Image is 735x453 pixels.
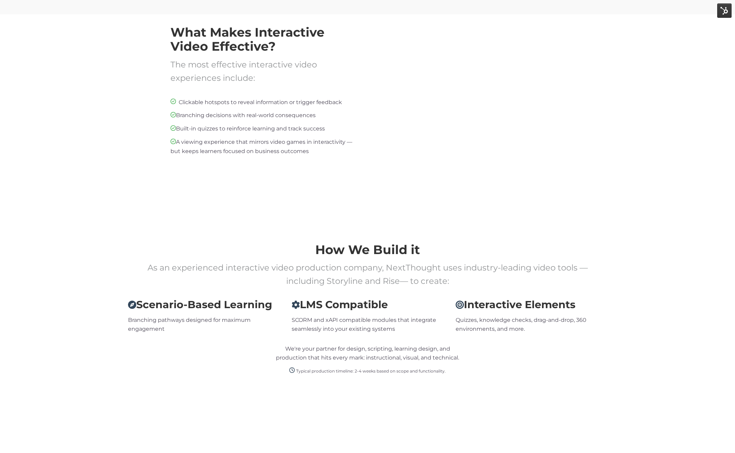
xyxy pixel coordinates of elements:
span: The most effective interactive video experiences include: [170,60,317,83]
span: Scenario-Based Learning [128,298,272,311]
span: production that hits every mark: instructional, visual, and technical. [276,354,459,361]
span: SCORM and xAPI compatible modules that integrate seamlessly into your existing systems [292,317,436,332]
iframe: William & Lauren [373,25,565,133]
span: Branching decisions with real-world consequences [170,112,316,118]
span: Quizzes, knowledge checks, drag-and-drop, 360 environments, and more. [456,317,586,332]
h2: How We Build it [128,243,607,257]
span: Branching pathways designed for maximum engagement [128,317,251,332]
span: We're your partner for design, scripting, learning design, and [285,345,450,352]
span: Interactive Elements [456,298,575,311]
span: As an experienced interactive video production company, NextThought uses industry-leading video t... [148,263,588,286]
span: What Makes Interactive Video Effective? [170,25,325,54]
span: Typical production timeline: 2-4 weeks based on scope and functionality. [296,368,446,374]
span: Clickable hotspots to reveal information or trigger feedback [179,99,342,105]
img: HubSpot Tools Menu Toggle [717,3,732,18]
span: A viewing experience that mirrors video games in interactivity — but keeps learners focused on bu... [170,139,352,154]
span: Built-in quizzes to reinforce learning and track success [170,125,325,132]
span: LMS Compatible [292,298,388,311]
